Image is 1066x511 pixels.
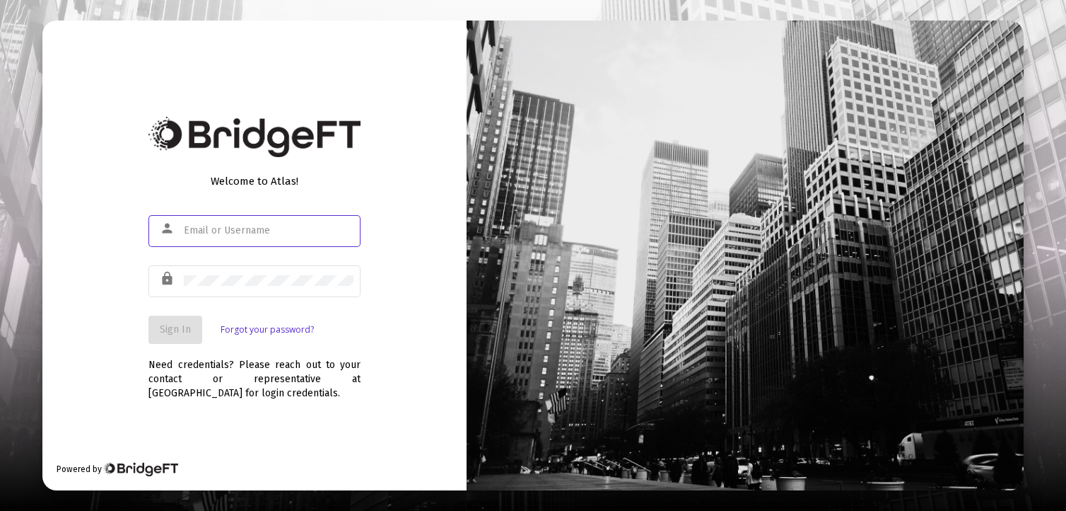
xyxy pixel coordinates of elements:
img: Bridge Financial Technology Logo [103,462,177,476]
span: Sign In [160,323,191,335]
button: Sign In [148,316,202,344]
img: Bridge Financial Technology Logo [148,117,361,157]
div: Welcome to Atlas! [148,174,361,188]
input: Email or Username [184,225,353,236]
div: Need credentials? Please reach out to your contact or representative at [GEOGRAPHIC_DATA] for log... [148,344,361,401]
mat-icon: person [160,220,177,237]
a: Forgot your password? [221,323,314,337]
mat-icon: lock [160,270,177,287]
div: Powered by [57,462,177,476]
